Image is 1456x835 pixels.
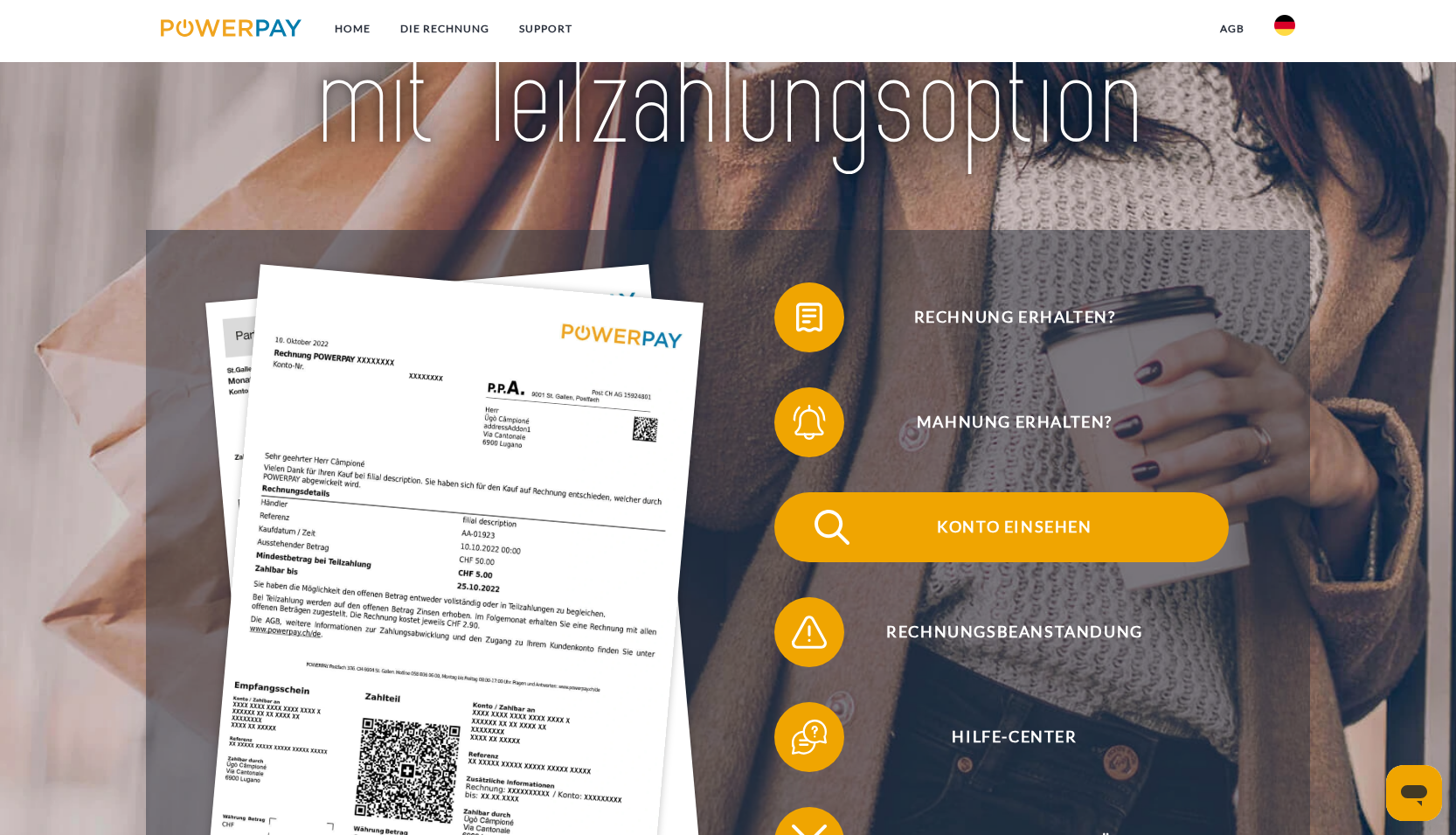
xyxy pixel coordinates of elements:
[774,387,1229,457] button: Mahnung erhalten?
[787,400,831,444] img: qb_bell.svg
[787,715,831,759] img: qb_help.svg
[320,13,385,45] a: Home
[1205,13,1259,45] a: agb
[801,387,1229,457] span: Mahnung erhalten?
[161,19,302,37] img: logo-powerpay.svg
[774,282,1229,352] button: Rechnung erhalten?
[774,492,1229,562] button: Konto einsehen
[1386,765,1442,821] iframe: Schaltfläche zum Öffnen des Messaging-Fensters
[810,505,854,549] img: qb_search.svg
[385,13,504,45] a: DIE RECHNUNG
[774,597,1229,667] button: Rechnungsbeanstandung
[787,296,831,339] img: qb_bill.svg
[504,13,587,45] a: SUPPORT
[787,610,831,654] img: qb_warning.svg
[801,492,1229,562] span: Konto einsehen
[801,282,1229,352] span: Rechnung erhalten?
[1274,15,1295,36] img: de
[801,702,1229,772] span: Hilfe-Center
[774,702,1229,772] button: Hilfe-Center
[801,597,1229,667] span: Rechnungsbeanstandung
